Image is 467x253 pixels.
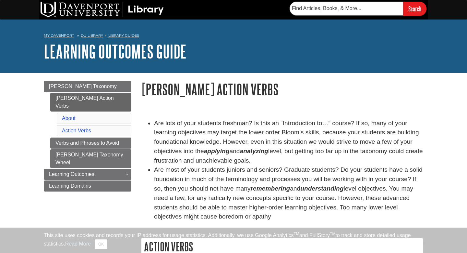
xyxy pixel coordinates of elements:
a: Learning Outcomes [44,169,131,180]
a: [PERSON_NAME] Taxonomy [44,81,131,92]
input: Search [403,2,426,16]
a: Learning Domains [44,180,131,192]
li: Are most of your students juniors and seniors? Graduate students? Do your students have a solid f... [154,165,423,221]
em: understanding [300,185,343,192]
button: Close [95,239,107,249]
a: [PERSON_NAME] Action Verbs [50,93,131,112]
div: This site uses cookies and records your IP address for usage statistics. Additionally, we use Goo... [44,232,423,249]
img: DU Library [41,2,164,17]
a: Action Verbs [62,128,91,133]
a: Library Guides [108,33,139,38]
span: Learning Outcomes [49,171,94,177]
a: Learning Outcomes Guide [44,41,186,61]
li: Are lots of your students freshman? Is this an “Introduction to…” course? If so, many of your lea... [154,119,423,166]
h1: [PERSON_NAME] Action Verbs [141,81,423,98]
div: Guide Page Menu [44,81,131,192]
span: [PERSON_NAME] Taxonomy [49,84,117,89]
nav: breadcrumb [44,31,423,42]
a: Verbs and Phrases to Avoid [50,138,131,149]
span: Learning Domains [49,183,91,189]
strong: analyzing [240,148,268,154]
a: My Davenport [44,33,74,38]
a: Read More [65,241,91,246]
input: Find Articles, Books, & More... [290,2,403,15]
a: About [62,115,76,121]
form: Searches DU Library's articles, books, and more [290,2,426,16]
a: [PERSON_NAME] Taxonomy Wheel [50,149,131,168]
strong: applying [204,148,230,154]
a: DU Library [81,33,103,38]
em: remembering [251,185,290,192]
